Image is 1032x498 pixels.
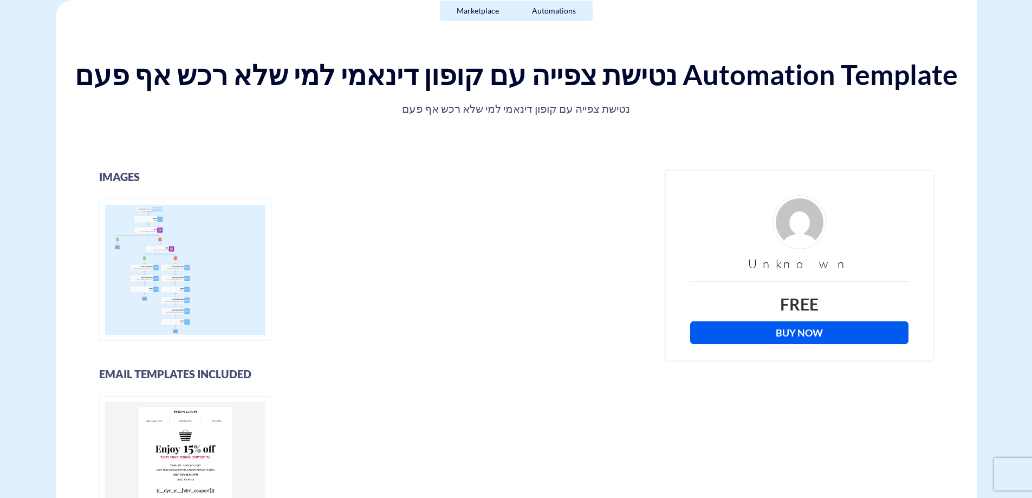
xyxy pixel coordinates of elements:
h1: נטישת צפייה עם קופון דינאמי למי שלא רכש אף פעם Automation Template [67,59,966,90]
h3: images [99,171,650,183]
a: Marketplace [440,1,516,21]
a: Buy Now [690,321,908,344]
img: d4fe36f24926ae2e6254bfc5557d6d03 [773,195,827,249]
p: נטישת צפייה עם קופון דינאמי למי שלא רכש אף פעם [157,101,876,117]
div: Free [690,293,908,316]
h3: Email Templates Included [99,368,650,380]
a: Automations [515,1,593,21]
h3: Unknown [690,257,908,270]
